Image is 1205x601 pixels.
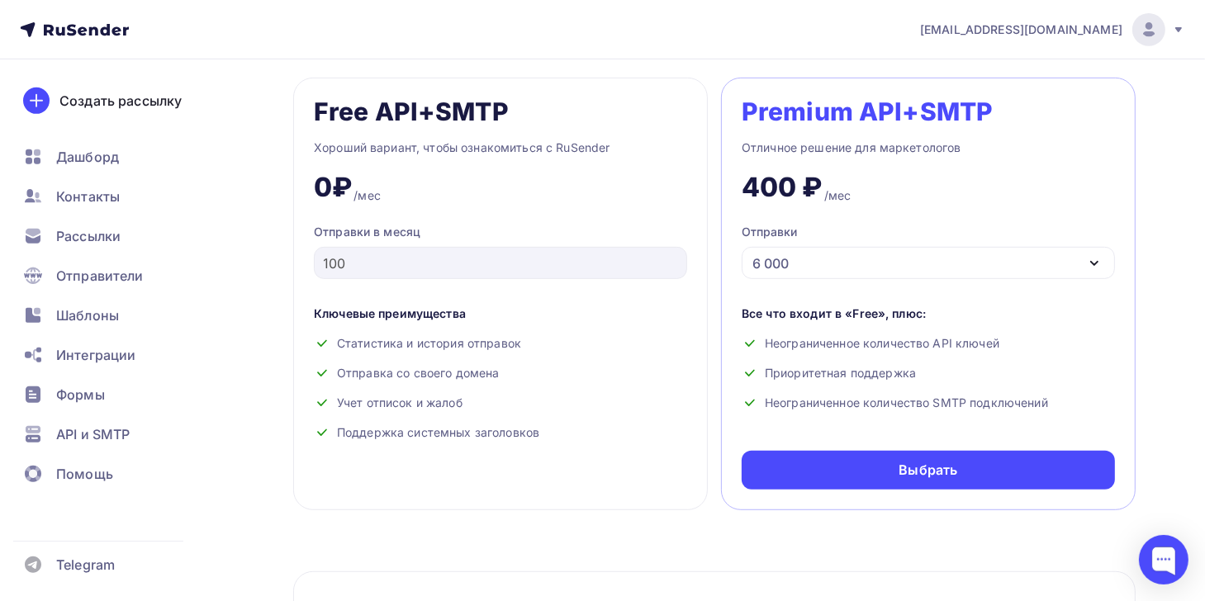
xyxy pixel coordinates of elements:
[742,335,1115,352] div: Неограниченное количество API ключей
[13,180,210,213] a: Контакты
[920,21,1122,38] span: [EMAIL_ADDRESS][DOMAIN_NAME]
[314,224,687,240] div: Отправки в месяц
[742,224,1115,279] button: Отправки 6 000
[56,385,105,405] span: Формы
[59,91,182,111] div: Создать рассылку
[13,299,210,332] a: Шаблоны
[314,98,509,125] div: Free API+SMTP
[742,224,797,240] div: Отправки
[13,378,210,411] a: Формы
[56,555,115,575] span: Telegram
[353,187,381,204] div: /мес
[56,147,119,167] span: Дашборд
[742,98,993,125] div: Premium API+SMTP
[56,424,130,444] span: API и SMTP
[13,220,210,253] a: Рассылки
[899,461,958,480] div: Выбрать
[56,266,144,286] span: Отправители
[920,13,1185,46] a: [EMAIL_ADDRESS][DOMAIN_NAME]
[314,424,687,441] div: Поддержка системных заголовков
[13,140,210,173] a: Дашборд
[752,253,789,273] div: 6 000
[314,365,687,381] div: Отправка со своего домена
[742,305,1115,322] div: Все что входит в «Free», плюс:
[742,171,823,204] div: 400 ₽
[56,305,119,325] span: Шаблоны
[56,345,135,365] span: Интеграции
[314,395,687,411] div: Учет отписок и жалоб
[742,395,1115,411] div: Неограниченное количество SMTP подключений
[56,226,121,246] span: Рассылки
[742,138,1115,158] div: Отличное решение для маркетологов
[314,171,352,204] div: 0₽
[56,464,113,484] span: Помощь
[13,259,210,292] a: Отправители
[314,138,687,158] div: Хороший вариант, чтобы ознакомиться с RuSender
[56,187,120,206] span: Контакты
[314,335,687,352] div: Статистика и история отправок
[824,187,852,204] div: /мес
[314,305,687,322] div: Ключевые преимущества
[742,365,1115,381] div: Приоритетная поддержка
